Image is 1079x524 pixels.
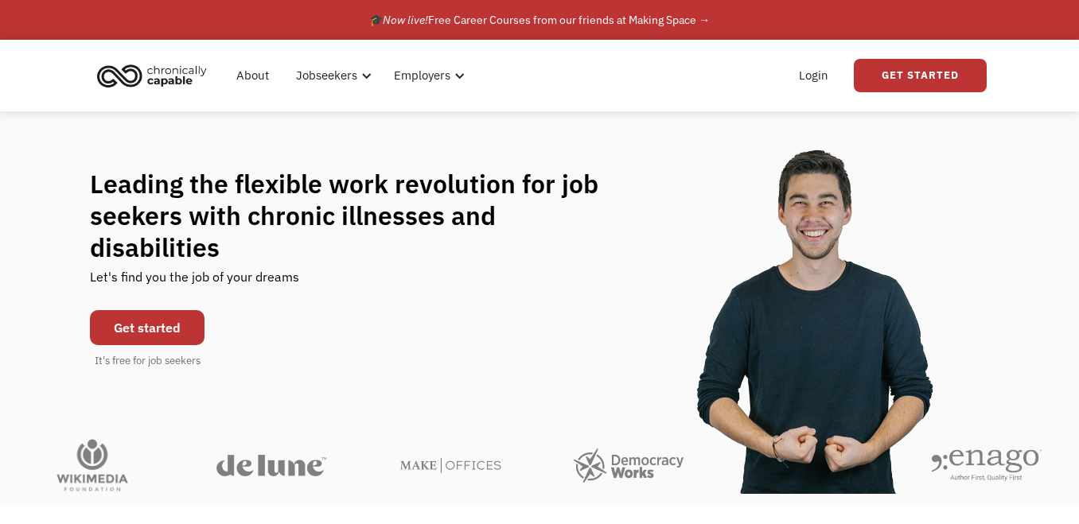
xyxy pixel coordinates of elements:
[369,10,710,29] div: 🎓 Free Career Courses from our friends at Making Space →
[854,59,987,92] a: Get Started
[227,50,279,101] a: About
[90,168,629,263] h1: Leading the flexible work revolution for job seekers with chronic illnesses and disabilities
[95,353,201,369] div: It's free for job seekers
[92,58,212,93] img: Chronically Capable logo
[90,310,205,345] a: Get started
[384,50,469,101] div: Employers
[90,263,299,302] div: Let's find you the job of your dreams
[394,66,450,85] div: Employers
[286,50,376,101] div: Jobseekers
[789,50,838,101] a: Login
[383,13,428,27] em: Now live!
[296,66,357,85] div: Jobseekers
[92,58,219,93] a: home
